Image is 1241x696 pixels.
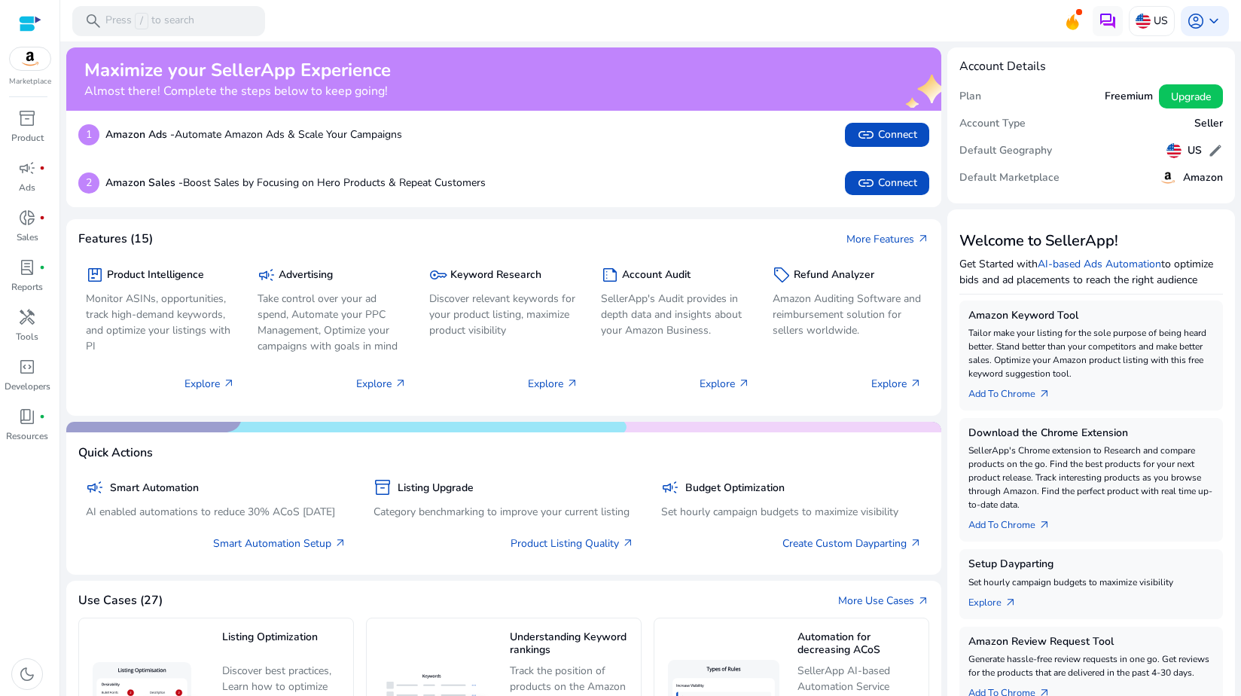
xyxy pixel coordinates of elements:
[1038,388,1050,400] span: arrow_outward
[685,482,785,495] h5: Budget Optimization
[78,124,99,145] p: 1
[450,269,541,282] h5: Keyword Research
[959,90,981,103] h5: Plan
[857,174,875,192] span: link
[566,377,578,389] span: arrow_outward
[78,172,99,194] p: 2
[968,444,1214,511] p: SellerApp's Chrome extension to Research and compare products on the go. Find the best products f...
[9,76,51,87] p: Marketplace
[1187,12,1205,30] span: account_circle
[959,118,1026,130] h5: Account Type
[135,13,148,29] span: /
[838,593,929,609] a: More Use Casesarrow_outward
[857,126,917,144] span: Connect
[959,256,1223,288] p: Get Started with to optimize bids and ad placements to reach the right audience
[86,478,104,496] span: campaign
[959,145,1052,157] h5: Default Geography
[16,330,38,343] p: Tools
[601,291,750,338] p: SellerApp's Audit provides in depth data and insights about your Amazon Business.
[10,47,50,70] img: amazon.svg
[39,264,45,270] span: fiber_manual_record
[78,232,153,246] h4: Features (15)
[105,175,486,191] p: Boost Sales by Focusing on Hero Products & Repeat Customers
[334,537,346,549] span: arrow_outward
[6,429,48,443] p: Resources
[279,269,333,282] h5: Advertising
[429,291,578,338] p: Discover relevant keywords for your product listing, maximize product visibility
[968,575,1214,589] p: Set hourly campaign budgets to maximize visibility
[18,109,36,127] span: inventory_2
[105,176,183,190] b: Amazon Sales -
[395,377,407,389] span: arrow_outward
[356,376,407,392] p: Explore
[968,310,1214,322] h5: Amazon Keyword Tool
[1205,12,1223,30] span: keyboard_arrow_down
[968,589,1029,610] a: Explorearrow_outward
[84,84,391,99] h4: Almost there! Complete the steps below to keep going!
[773,266,791,284] span: sell
[1183,172,1223,185] h5: Amazon
[968,380,1063,401] a: Add To Chrome
[39,215,45,221] span: fiber_manual_record
[773,291,922,338] p: Amazon Auditing Software and reimbursement solution for sellers worldwide.
[782,536,922,551] a: Create Custom Dayparting
[797,631,921,658] h5: Automation for decreasing ACoS
[510,631,633,658] h5: Understanding Keyword rankings
[5,380,50,393] p: Developers
[184,376,235,392] p: Explore
[86,504,346,520] p: AI enabled automations to reduce 30% ACoS [DATE]
[968,427,1214,440] h5: Download the Chrome Extension
[959,232,1223,250] h3: Welcome to SellerApp!
[86,291,235,354] p: Monitor ASINs, opportunities, track high-demand keywords, and optimize your listings with PI
[1154,8,1168,34] p: US
[222,631,346,658] h5: Listing Optimization
[11,280,43,294] p: Reports
[429,266,447,284] span: key
[18,665,36,683] span: dark_mode
[1208,143,1223,158] span: edit
[1038,257,1161,271] a: AI-based Ads Automation
[1194,118,1223,130] h5: Seller
[968,652,1214,679] p: Generate hassle-free review requests in one go. Get reviews for the products that are delivered i...
[19,181,35,194] p: Ads
[738,377,750,389] span: arrow_outward
[84,60,391,81] h2: Maximize your SellerApp Experience
[968,511,1063,533] a: Add To Chrome
[1166,143,1182,158] img: us.svg
[84,12,102,30] span: search
[18,258,36,276] span: lab_profile
[1038,519,1050,531] span: arrow_outward
[105,13,194,29] p: Press to search
[846,231,929,247] a: More Featuresarrow_outward
[18,159,36,177] span: campaign
[959,60,1046,74] h4: Account Details
[39,414,45,420] span: fiber_manual_record
[105,127,402,142] p: Automate Amazon Ads & Scale Your Campaigns
[18,308,36,326] span: handyman
[18,408,36,426] span: book_4
[105,127,175,142] b: Amazon Ads -
[661,504,922,520] p: Set hourly campaign budgets to maximize visibility
[213,536,346,551] a: Smart Automation Setup
[78,446,153,460] h4: Quick Actions
[968,636,1214,649] h5: Amazon Review Request Tool
[528,376,578,392] p: Explore
[374,478,392,496] span: inventory_2
[258,291,407,354] p: Take control over your ad spend, Automate your PPC Management, Optimize your campaigns with goals...
[968,326,1214,380] p: Tailor make your listing for the sole purpose of being heard better. Stand better than your compe...
[1188,145,1202,157] h5: US
[1105,90,1153,103] h5: Freemium
[1159,84,1223,108] button: Upgrade
[11,131,44,145] p: Product
[110,482,199,495] h5: Smart Automation
[398,482,474,495] h5: Listing Upgrade
[661,478,679,496] span: campaign
[18,209,36,227] span: donut_small
[857,126,875,144] span: link
[1005,597,1017,609] span: arrow_outward
[78,594,163,608] h4: Use Cases (27)
[511,536,634,551] a: Product Listing Quality
[845,123,929,147] button: linkConnect
[700,376,750,392] p: Explore
[601,266,619,284] span: summarize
